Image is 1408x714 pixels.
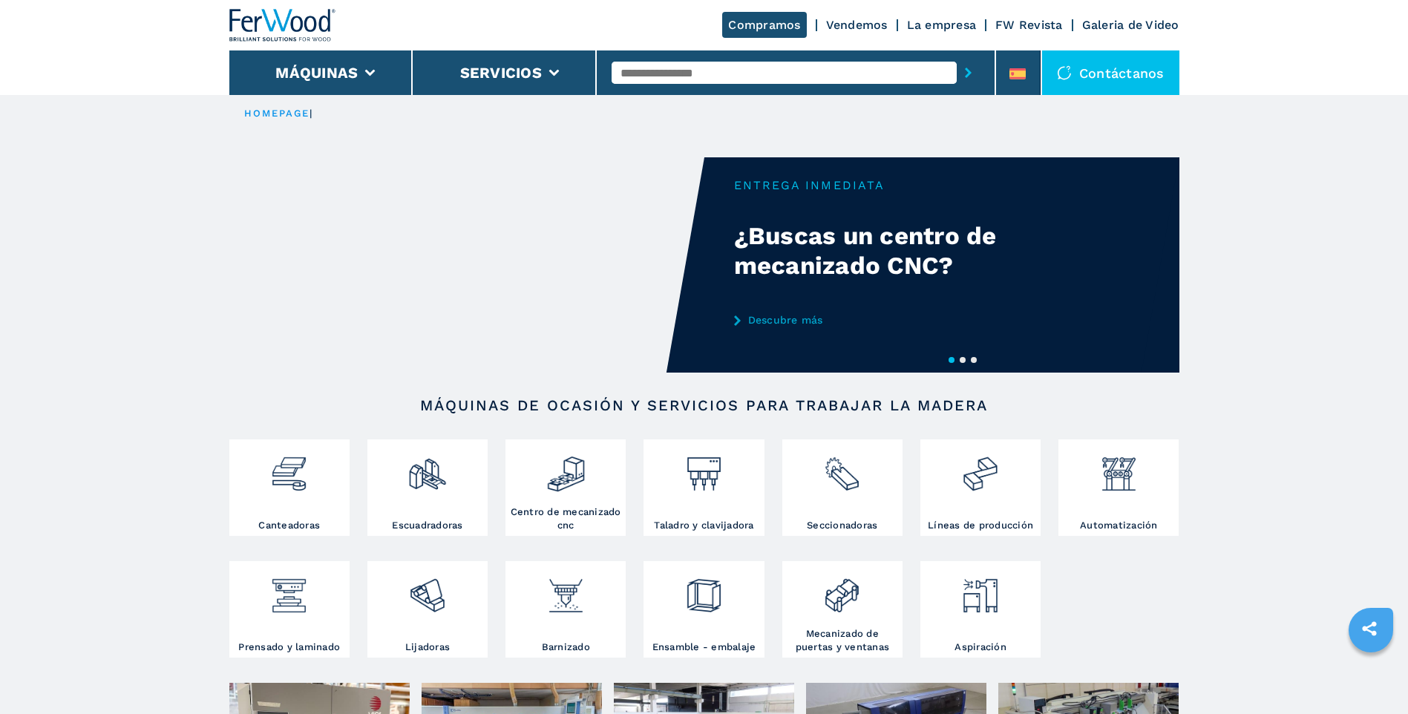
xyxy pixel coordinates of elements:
[782,561,903,658] a: Mecanizado de puertas y ventanas
[1058,439,1179,536] a: Automatización
[960,357,966,363] button: 2
[928,519,1033,532] h3: Líneas de producción
[644,439,764,536] a: Taladro y clavijadora
[1079,65,1165,82] font: Contáctanos
[238,641,340,654] h3: Prensado y laminado
[654,519,753,532] h3: Taladro y clavijadora
[258,519,320,532] h3: Canteadoras
[546,565,586,615] img: verniciatura_1.png
[229,9,336,42] img: Ferwood
[822,565,862,615] img: lavorazione_porte_finestre_2.png
[269,443,309,494] img: bordatrici_1.png
[310,108,312,119] span: |
[722,12,806,38] a: Compramos
[652,641,756,654] h3: Ensamble - embalaje
[367,439,488,536] a: Escuadradoras
[957,56,980,90] button: submit-button
[782,439,903,536] a: Seccionadoras
[542,641,590,654] h3: Barnizado
[684,443,724,494] img: foratrici_inseritrici_2.png
[734,314,1025,326] a: Descubre más
[1351,610,1388,647] a: sharethis
[407,443,447,494] img: squadratrici_2.png
[509,505,622,532] h3: Centro de mecanizado cnc
[405,641,450,654] h3: Lijadoras
[367,561,488,658] a: Lijadoras
[277,396,1132,414] h2: Máquinas de ocasión y servicios para trabajar la madera
[244,108,310,119] a: HOMEPAGE
[460,64,542,82] button: Servicios
[505,561,626,658] a: Barnizado
[1080,519,1158,532] h3: Automatización
[684,565,724,615] img: montaggio_imballaggio_2.png
[748,315,823,325] font: Descubre más
[955,641,1006,654] h3: Aspiración
[907,18,977,32] a: La empresa
[822,443,862,494] img: sezionatrici_2.png
[1057,65,1072,80] img: Contáctanos
[949,357,955,363] button: 1
[807,519,877,532] h3: Seccionadoras
[275,64,358,82] button: Máquinas
[995,18,1063,32] a: FW Revista
[407,565,447,615] img: levigatrici_2.png
[505,439,626,536] a: Centro de mecanizado cnc
[826,18,888,32] a: Vendemos
[546,443,586,494] img: centro_di_lavoro_cnc_2.png
[269,565,309,615] img: pressa-strettoia.png
[229,157,704,373] video: Your browser does not support the video tag.
[1099,443,1139,494] img: automazione.png
[786,627,899,654] h3: Mecanizado de puertas y ventanas
[960,565,1000,615] img: aspirazione_1.png
[920,561,1041,658] a: Aspiración
[229,439,350,536] a: Canteadoras
[392,519,462,532] h3: Escuadradoras
[1082,18,1179,32] a: Galeria de Video
[960,443,1000,494] img: linee_di_produzione_2.png
[971,357,977,363] button: 3
[920,439,1041,536] a: Líneas de producción
[644,561,764,658] a: Ensamble - embalaje
[229,561,350,658] a: Prensado y laminado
